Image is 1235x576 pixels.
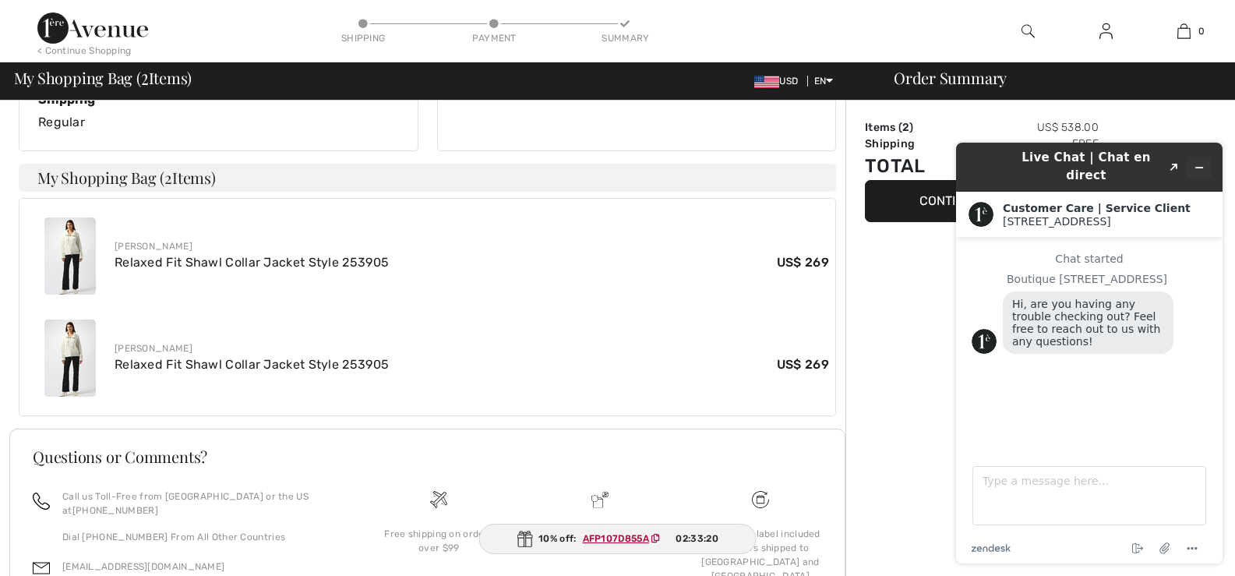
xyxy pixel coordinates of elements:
[478,524,757,554] div: 10% off:
[865,119,948,136] td: Items ( )
[1198,24,1205,38] span: 0
[1022,22,1035,41] img: search the website
[754,76,804,87] span: USD
[1087,22,1125,41] a: Sign In
[875,70,1226,86] div: Order Summary
[944,130,1235,576] iframe: Find more information here
[591,491,609,508] img: Delivery is a breeze since we pay the duties!
[865,136,948,152] td: Shipping
[754,76,779,88] img: US Dollar
[33,493,50,510] img: call
[62,561,224,572] a: [EMAIL_ADDRESS][DOMAIN_NAME]
[115,357,389,372] a: Relaxed Fit Shawl Collar Jacket Style 253905
[37,12,148,44] img: 1ère Avenue
[1099,22,1113,41] img: My Info
[752,491,769,508] img: Free shipping on orders over $99
[865,180,1099,222] button: Continue Shopping
[777,355,829,374] span: US$ 269
[902,121,909,134] span: 2
[14,70,192,86] span: My Shopping Bag ( Items)
[948,119,1099,136] td: US$ 538.00
[62,530,340,544] p: Dial [PHONE_NUMBER] From All Other Countries
[33,449,822,465] h3: Questions or Comments?
[72,505,158,516] a: [PHONE_NUMBER]
[141,66,149,87] span: 2
[583,533,649,544] ins: AFP107D855A
[115,255,389,270] a: Relaxed Fit Shawl Collar Jacket Style 253905
[37,44,132,58] div: < Continue Shopping
[676,532,718,546] span: 02:33:20
[371,527,506,555] div: Free shipping on orders over $99
[777,253,829,272] span: US$ 269
[38,92,399,132] div: Regular
[44,217,96,295] img: Relaxed Fit Shawl Collar Jacket Style 253905
[164,167,172,188] span: 2
[602,31,648,45] div: Summary
[814,76,834,87] span: EN
[471,31,517,45] div: Payment
[115,341,829,355] div: [PERSON_NAME]
[19,164,836,192] h4: My Shopping Bag ( Items)
[865,152,948,180] td: Total
[340,31,386,45] div: Shipping
[517,531,532,547] img: Gift.svg
[44,320,96,397] img: Relaxed Fit Shawl Collar Jacket Style 253905
[1177,22,1191,41] img: My Bag
[115,239,829,253] div: [PERSON_NAME]
[62,489,340,518] p: Call us Toll-Free from [GEOGRAPHIC_DATA] or the US at
[1145,22,1222,41] a: 0
[34,11,66,25] span: Chat
[430,491,447,508] img: Free shipping on orders over $99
